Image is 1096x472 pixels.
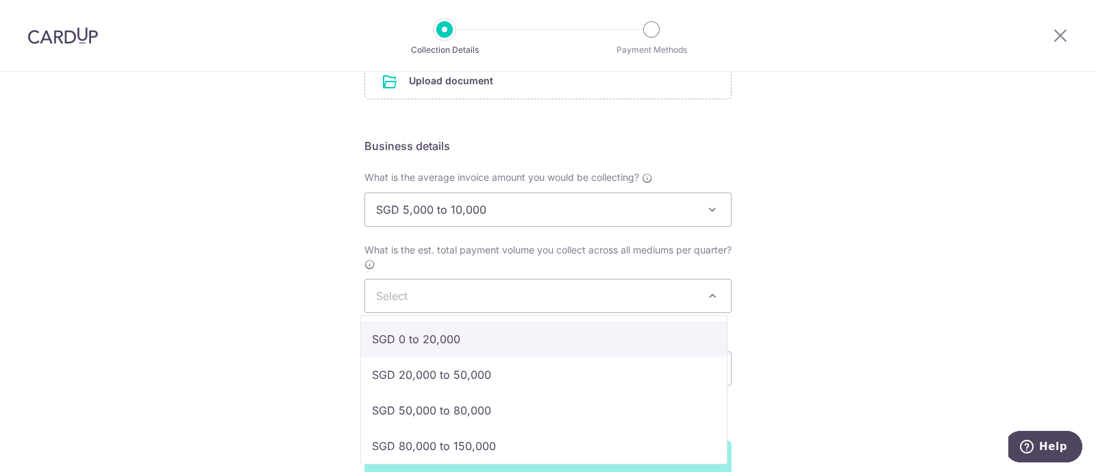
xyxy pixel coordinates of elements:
span: Select [376,289,408,303]
span: What is the est. total payment volume you collect across all mediums per quarter? [364,244,732,256]
p: Payment Methods [601,43,702,57]
iframe: Opens a widget where you can find more information [1008,431,1082,465]
li: SGD 0 to 20,000 [361,321,727,357]
img: CardUp [27,27,99,44]
span: Help [31,10,59,22]
span: SGD 5,000 to 10,000 [365,193,731,226]
li: SGD 20,000 to 50,000 [361,357,727,393]
li: SGD 80,000 to 150,000 [361,428,727,464]
li: SGD 50,000 to 80,000 [361,393,727,428]
h5: Business details [364,138,732,154]
span: SGD 5,000 to 10,000 [364,192,732,227]
p: Collection Details [394,43,495,57]
div: Upload document [364,62,732,99]
span: What is the average invoice amount you would be collecting? [364,171,639,183]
